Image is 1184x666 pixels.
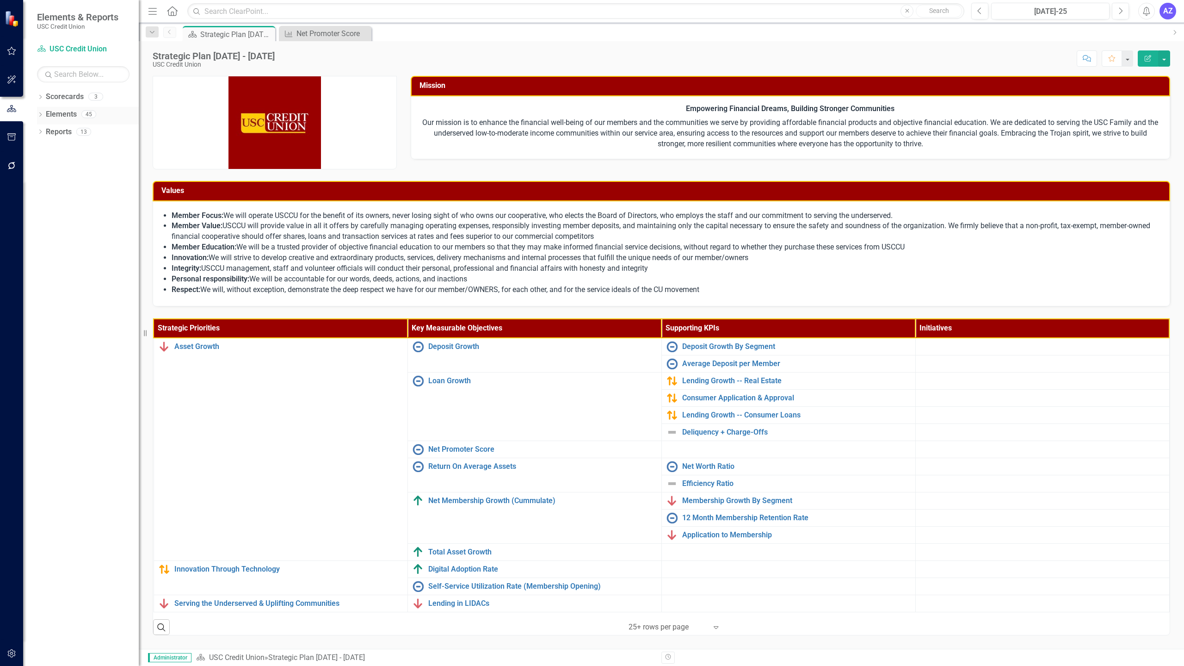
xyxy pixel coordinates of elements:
[661,373,915,390] td: Double-Click to Edit Right Click for Context Menu
[661,407,915,424] td: Double-Click to Edit Right Click for Context Menu
[682,462,911,471] a: Net Worth Ratio
[666,529,678,541] img: Below Plan
[413,444,424,455] img: No Information
[428,377,657,385] a: Loan Growth
[666,410,678,421] img: Caution
[682,497,911,505] a: Membership Growth By Segment
[172,264,201,273] strong: Integrity:
[153,51,275,61] div: Strategic Plan [DATE] - [DATE]
[81,111,96,118] div: 45
[407,578,661,595] td: Double-Click to Edit Right Click for Context Menu
[407,458,661,492] td: Double-Click to Edit Right Click for Context Menu
[5,11,21,27] img: ClearPoint Strategy
[37,44,129,55] a: USC Credit Union
[682,531,911,539] a: Application to Membership
[929,7,949,14] span: Search
[682,411,911,419] a: Lending Growth -- Consumer Loans
[413,461,424,472] img: No Information
[172,253,1160,263] li: We will strive to develop creative and extraordinary products, services, delivery mechanisms and ...
[413,598,424,609] img: Below Plan
[428,445,657,454] a: Net Promoter Score
[661,338,915,355] td: Double-Click to Edit Right Click for Context Menu
[413,547,424,558] img: Above Target
[666,495,678,506] img: Below Plan
[428,462,657,471] a: Return On Average Assets
[228,76,321,169] img: USC Credit Union | LinkedIn
[661,424,915,441] td: Double-Click to Edit Right Click for Context Menu
[148,653,191,662] span: Administrator
[661,510,915,527] td: Double-Click to Edit Right Click for Context Menu
[174,342,403,351] a: Asset Growth
[413,495,424,506] img: Above Target
[268,653,365,662] div: Strategic Plan [DATE] - [DATE]
[428,548,657,556] a: Total Asset Growth
[682,479,911,488] a: Efficiency Ratio
[661,390,915,407] td: Double-Click to Edit Right Click for Context Menu
[174,599,403,608] a: Serving the Underserved & Uplifting Communities
[159,341,170,352] img: Below Plan
[296,28,369,39] div: Net Promoter Score
[994,6,1106,17] div: [DATE]-25
[153,61,275,68] div: USC Credit Union
[661,355,915,373] td: Double-Click to Edit Right Click for Context Menu
[682,514,911,522] a: 12 Month Membership Retention Rate
[46,92,84,102] a: Scorecards
[407,544,661,561] td: Double-Click to Edit Right Click for Context Menu
[407,492,661,544] td: Double-Click to Edit Right Click for Context Menu
[407,373,661,441] td: Double-Click to Edit Right Click for Context Menu
[88,93,103,101] div: 3
[661,527,915,544] td: Double-Click to Edit Right Click for Context Menu
[413,581,424,592] img: No Information
[682,377,911,385] a: Lending Growth -- Real Estate
[209,653,265,662] a: USC Credit Union
[419,81,1165,90] h3: Mission
[666,461,678,472] img: No Information
[174,565,403,573] a: Innovation Through Technology
[172,274,1160,285] li: We will be accountable for our words, deeds, actions, and inactions
[37,12,118,23] span: Elements & Reports
[154,338,407,561] td: Double-Click to Edit Right Click for Context Menu
[172,243,236,251] strong: Member Education:
[159,598,170,609] img: Below Plan
[76,128,91,136] div: 13
[172,211,1160,221] li: We will operate USCCU for the benefit of its owners, never losing sight of who owns our cooperati...
[682,360,911,368] a: Average Deposit per Member
[172,285,1160,295] li: We will, without exception, demonstrate the deep respect we have for our member/OWNERS, for each ...
[46,127,72,137] a: Reports
[407,441,661,458] td: Double-Click to Edit Right Click for Context Menu
[661,492,915,510] td: Double-Click to Edit Right Click for Context Menu
[666,427,678,438] img: Not Defined
[196,653,654,663] div: »
[666,392,678,404] img: Caution
[661,475,915,492] td: Double-Click to Edit Right Click for Context Menu
[661,458,915,475] td: Double-Click to Edit Right Click for Context Menu
[413,375,424,386] img: No Information
[666,512,678,523] img: No Information
[172,211,223,220] strong: Member Focus:
[172,274,249,283] strong: Personal responsibility:
[172,253,209,262] strong: Innovation:
[413,341,424,352] img: No Information
[159,564,170,575] img: Caution
[686,104,894,113] strong: Empowering Financial Dreams, Building Stronger Communities
[407,595,661,612] td: Double-Click to Edit Right Click for Context Menu
[991,3,1110,19] button: [DATE]-25
[161,187,1165,195] h3: Values
[46,109,77,120] a: Elements
[916,5,962,18] button: Search
[428,565,657,573] a: Digital Adoption Rate
[407,561,661,578] td: Double-Click to Edit Right Click for Context Menu
[172,242,1160,253] li: We will be a trusted provider of objective financial education to our members so that they may ma...
[682,342,911,351] a: Deposit Growth By Segment
[37,23,118,30] small: USC Credit Union
[1159,3,1176,19] button: AZ
[172,285,200,294] strong: Respect:
[172,221,1160,242] li: USCCU will provide value in all it offers by carefully managing operating expenses, responsibly i...
[666,341,678,352] img: No Information
[154,561,407,595] td: Double-Click to Edit Right Click for Context Menu
[172,263,1160,274] li: USCCU management, staff and volunteer officials will conduct their personal, professional and fin...
[428,599,657,608] a: Lending in LIDACs
[187,3,964,19] input: Search ClearPoint...
[666,375,678,386] img: Caution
